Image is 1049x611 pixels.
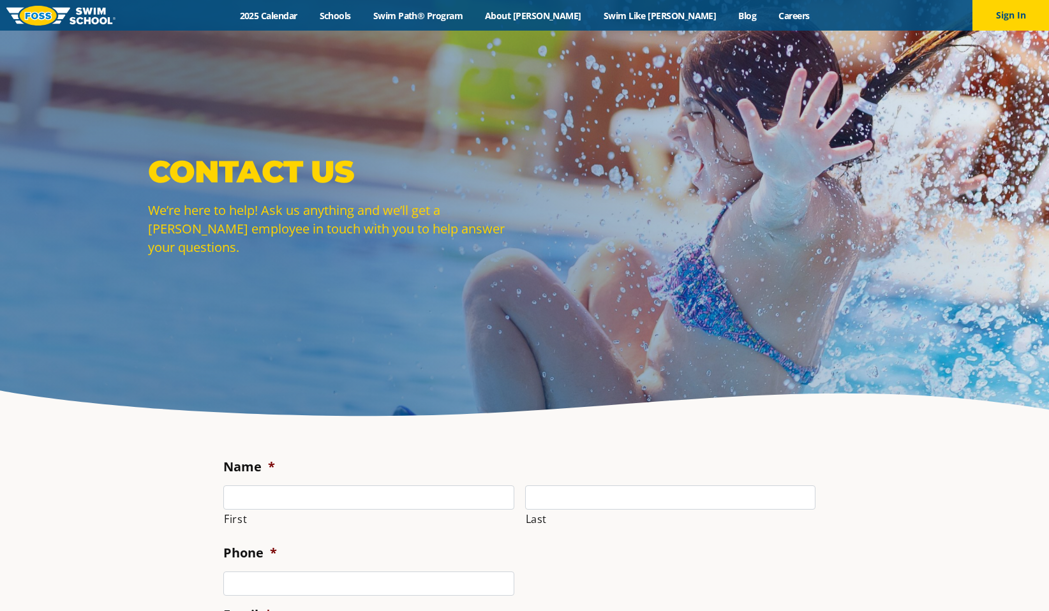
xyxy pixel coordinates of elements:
[308,10,362,22] a: Schools
[228,10,308,22] a: 2025 Calendar
[223,545,277,561] label: Phone
[474,10,593,22] a: About [PERSON_NAME]
[727,10,768,22] a: Blog
[362,10,473,22] a: Swim Path® Program
[525,485,816,510] input: Last name
[768,10,821,22] a: Careers
[224,510,514,528] label: First
[148,152,518,191] p: Contact Us
[223,459,275,475] label: Name
[148,201,518,256] p: We’re here to help! Ask us anything and we’ll get a [PERSON_NAME] employee in touch with you to h...
[223,485,514,510] input: First name
[526,510,816,528] label: Last
[6,6,115,26] img: FOSS Swim School Logo
[592,10,727,22] a: Swim Like [PERSON_NAME]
